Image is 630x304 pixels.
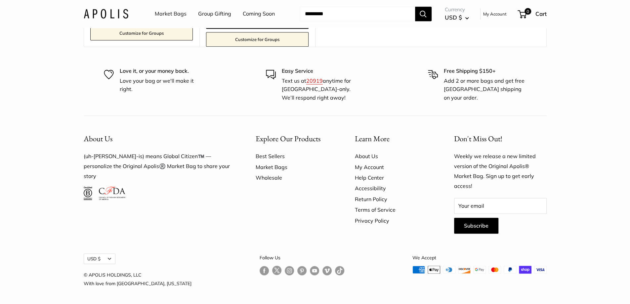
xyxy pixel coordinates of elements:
[90,26,193,40] a: Customize for Groups
[518,9,547,19] a: 0 Cart
[445,5,469,14] span: Currency
[120,67,202,75] p: Love it, or your money back.
[84,132,232,145] button: About Us
[285,266,294,275] a: Follow us on Instagram
[297,266,307,275] a: Follow us on Pinterest
[535,10,547,17] span: Cart
[355,183,431,194] a: Accessibility
[444,67,526,75] p: Free Shipping $150+
[256,151,332,161] a: Best Sellers
[355,151,431,161] a: About Us
[306,77,323,84] a: 20919
[415,7,432,21] button: Search
[84,187,93,200] img: Certified B Corporation
[84,9,128,19] img: Apolis
[355,204,431,215] a: Terms of Service
[445,14,462,21] span: USD $
[84,253,115,264] button: USD $
[282,67,364,75] p: Easy Service
[272,266,281,278] a: Follow us on Twitter
[300,7,415,21] input: Search...
[260,266,269,275] a: Follow us on Facebook
[322,266,332,275] a: Follow us on Vimeo
[84,271,191,288] p: © APOLIS HOLDINGS, LLC With love from [GEOGRAPHIC_DATA], [US_STATE]
[243,9,275,19] a: Coming Soon
[155,9,187,19] a: Market Bags
[355,132,431,145] button: Learn More
[445,12,469,23] button: USD $
[335,266,344,275] a: Follow us on Tumblr
[256,172,332,183] a: Wholesale
[483,10,507,18] a: My Account
[454,152,547,191] p: Weekly we release a new limited version of the Original Apolis® Market Bag. Sign up to get early ...
[355,194,431,204] a: Return Policy
[5,279,71,299] iframe: Sign Up via Text for Offers
[355,134,390,144] span: Learn More
[282,77,364,102] p: Text us at anytime for [GEOGRAPHIC_DATA]-only. We’ll respond right away!
[84,152,232,181] p: (uh-[PERSON_NAME]-is) means Global Citizen™️ — personalize the Original Apolis®️ Market Bag to sh...
[84,134,112,144] span: About Us
[355,162,431,172] a: My Account
[260,253,344,262] p: Follow Us
[206,32,309,47] a: Customize for Groups
[355,215,431,226] a: Privacy Policy
[120,77,202,94] p: Love your bag or we'll make it right.
[99,187,125,200] img: Council of Fashion Designers of America Member
[256,162,332,172] a: Market Bags
[444,77,526,102] p: Add 2 or more bags and get free [GEOGRAPHIC_DATA] shipping on your order.
[454,132,547,145] p: Don't Miss Out!
[310,266,319,275] a: Follow us on YouTube
[198,9,231,19] a: Group Gifting
[412,253,547,262] p: We Accept
[524,8,531,15] span: 0
[256,134,320,144] span: Explore Our Products
[454,218,498,234] button: Subscribe
[355,172,431,183] a: Help Center
[256,132,332,145] button: Explore Our Products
